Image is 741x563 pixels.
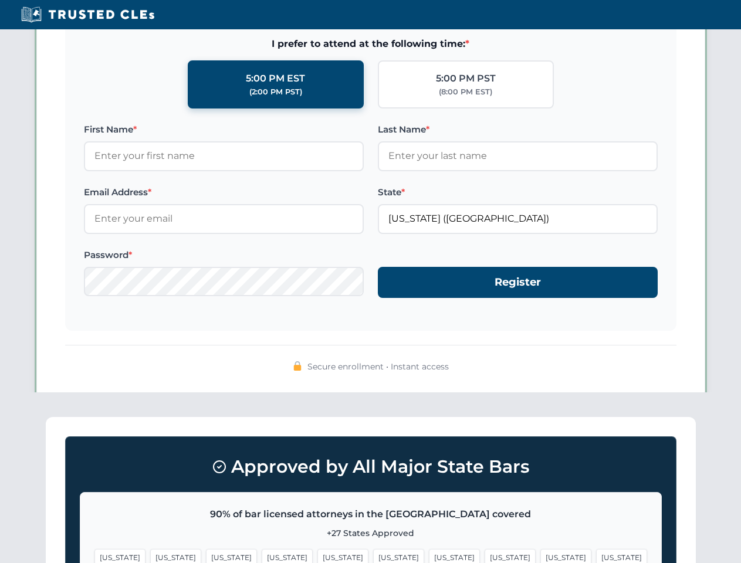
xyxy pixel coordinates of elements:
[436,71,496,86] div: 5:00 PM PST
[84,123,364,137] label: First Name
[18,6,158,23] img: Trusted CLEs
[378,267,658,298] button: Register
[84,141,364,171] input: Enter your first name
[249,86,302,98] div: (2:00 PM PST)
[378,123,658,137] label: Last Name
[378,141,658,171] input: Enter your last name
[84,36,658,52] span: I prefer to attend at the following time:
[84,204,364,233] input: Enter your email
[80,451,662,483] h3: Approved by All Major State Bars
[378,185,658,199] label: State
[246,71,305,86] div: 5:00 PM EST
[84,248,364,262] label: Password
[94,507,647,522] p: 90% of bar licensed attorneys in the [GEOGRAPHIC_DATA] covered
[84,185,364,199] label: Email Address
[439,86,492,98] div: (8:00 PM EST)
[293,361,302,371] img: 🔒
[378,204,658,233] input: Florida (FL)
[307,360,449,373] span: Secure enrollment • Instant access
[94,527,647,540] p: +27 States Approved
